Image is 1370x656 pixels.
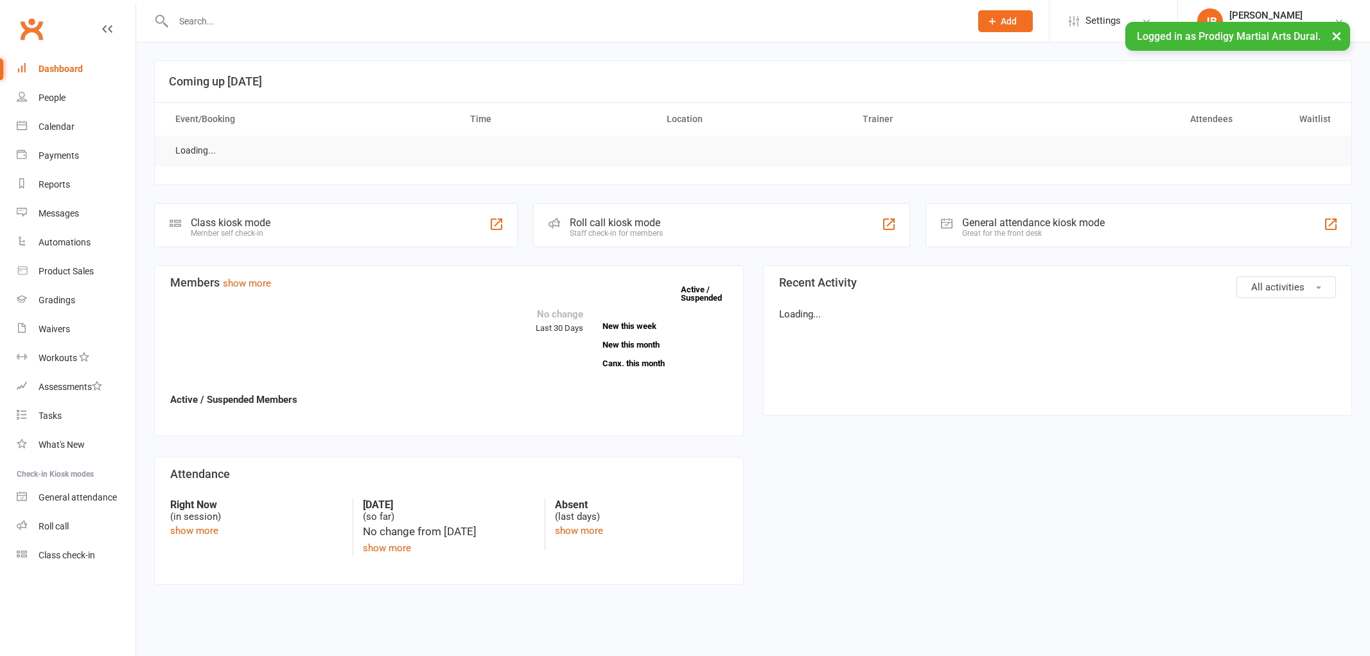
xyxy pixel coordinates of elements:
a: Waivers [17,315,136,344]
div: (last days) [555,499,727,523]
strong: [DATE] [363,499,535,511]
div: What's New [39,439,85,450]
strong: Active / Suspended Members [170,394,297,405]
a: New this week [602,322,727,330]
div: Roll call [39,521,69,531]
a: Calendar [17,112,136,141]
a: Class kiosk mode [17,541,136,570]
a: General attendance kiosk mode [17,483,136,512]
a: show more [555,525,603,536]
h3: Attendance [170,468,728,481]
div: Dashboard [39,64,83,74]
div: Payments [39,150,79,161]
div: Calendar [39,121,75,132]
div: Class kiosk mode [191,217,270,229]
a: Tasks [17,402,136,430]
div: General attendance kiosk mode [962,217,1105,229]
span: Add [1001,16,1017,26]
a: Roll call [17,512,136,541]
a: Assessments [17,373,136,402]
a: Clubworx [15,13,48,45]
a: Gradings [17,286,136,315]
div: Member self check-in [191,229,270,238]
td: Loading... [164,136,227,166]
input: Search... [170,12,962,30]
div: Workouts [39,353,77,363]
h3: Recent Activity [779,276,1337,289]
div: Last 30 Days [536,306,583,335]
div: Reports [39,179,70,190]
div: Automations [39,237,91,247]
div: Waivers [39,324,70,334]
a: show more [363,542,411,554]
h3: Members [170,276,728,289]
a: What's New [17,430,136,459]
span: Settings [1085,6,1121,35]
a: Dashboard [17,55,136,84]
div: [PERSON_NAME] [1229,10,1332,21]
div: Great for the front desk [962,229,1105,238]
a: show more [223,278,271,289]
div: Staff check-in for members [570,229,663,238]
a: Active / Suspended [681,276,737,312]
a: Product Sales [17,257,136,286]
div: Prodigy Martial Arts Dural [1229,21,1332,33]
div: Tasks [39,411,62,421]
a: Canx. this month [602,359,727,368]
div: Assessments [39,382,102,392]
th: Event/Booking [164,103,459,136]
div: Roll call kiosk mode [570,217,663,229]
th: Location [655,103,852,136]
h3: Coming up [DATE] [169,75,1337,88]
div: JB [1197,8,1223,34]
a: People [17,84,136,112]
div: No change from [DATE] [363,523,535,540]
a: Reports [17,170,136,199]
th: Time [459,103,655,136]
div: Messages [39,208,79,218]
div: (in session) [170,499,343,523]
strong: Right Now [170,499,343,511]
th: Attendees [1048,103,1244,136]
a: Automations [17,228,136,257]
a: Workouts [17,344,136,373]
span: All activities [1251,281,1304,293]
strong: Absent [555,499,727,511]
th: Waitlist [1244,103,1342,136]
div: No change [536,306,583,322]
span: Logged in as Prodigy Martial Arts Dural. [1137,30,1321,42]
button: × [1325,22,1348,49]
button: Add [978,10,1033,32]
a: New this month [602,341,727,349]
th: Trainer [851,103,1048,136]
button: All activities [1236,276,1336,298]
p: Loading... [779,306,1337,322]
div: Gradings [39,295,75,305]
div: Class check-in [39,550,95,560]
div: General attendance [39,492,117,502]
div: (so far) [363,499,535,523]
div: People [39,93,66,103]
div: Product Sales [39,266,94,276]
a: Messages [17,199,136,228]
a: show more [170,525,218,536]
a: Payments [17,141,136,170]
